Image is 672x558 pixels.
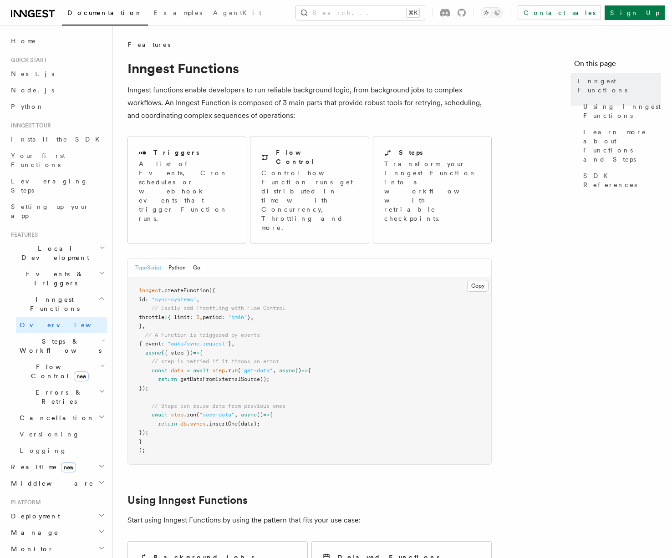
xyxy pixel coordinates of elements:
[7,317,107,459] div: Inngest Functions
[481,7,503,18] button: Toggle dark mode
[263,411,270,418] span: =>
[139,287,161,294] span: inngest
[152,305,285,311] span: // Easily add Throttling with Flow Control
[276,148,357,166] h2: Flow Control
[273,367,276,374] span: ,
[74,371,89,381] span: new
[139,447,145,453] span: );
[16,362,100,380] span: Flow Control
[16,388,99,406] span: Errors & Retries
[67,9,143,16] span: Documentation
[7,499,41,506] span: Platform
[11,86,54,94] span: Node.js
[234,411,238,418] span: ,
[61,462,76,472] span: new
[580,124,661,167] a: Learn more about Functions and Steps
[250,314,254,320] span: ,
[16,442,107,459] a: Logging
[196,411,199,418] span: (
[11,178,88,194] span: Leveraging Steps
[199,411,234,418] span: "save-data"
[203,314,222,320] span: period
[139,159,235,223] p: A list of Events, Cron schedules or webhook events that trigger Function runs.
[196,296,199,303] span: ,
[139,429,148,436] span: });
[11,36,36,46] span: Home
[231,340,234,347] span: ,
[583,102,661,120] span: Using Inngest Functions
[16,333,107,359] button: Steps & Workflows
[583,171,661,189] span: SDK References
[168,340,228,347] span: "auto/sync.request"
[238,421,260,427] span: (data);
[7,66,107,82] a: Next.js
[139,438,142,445] span: }
[399,148,423,157] h2: Steps
[578,76,661,95] span: Inngest Functions
[127,137,246,243] a: TriggersA list of Events, Cron schedules or webhook events that trigger Function runs.
[279,367,295,374] span: async
[11,152,65,168] span: Your first Functions
[135,259,161,277] button: TypeScript
[7,122,51,129] span: Inngest tour
[7,33,107,49] a: Home
[20,321,113,329] span: Overview
[384,159,482,223] p: Transform your Inngest Function into a workflow with retriable checkpoints.
[171,411,183,418] span: step
[11,70,54,77] span: Next.js
[148,3,208,25] a: Examples
[16,426,107,442] a: Versioning
[228,340,231,347] span: }
[580,167,661,193] a: SDK References
[153,148,199,157] h2: Triggers
[152,296,196,303] span: "sync-systems"
[11,136,105,143] span: Install the SDK
[296,5,425,20] button: Search...⌘K
[7,544,54,553] span: Monitor
[580,98,661,124] a: Using Inngest Functions
[7,508,107,524] button: Deployment
[7,173,107,198] a: Leveraging Steps
[164,314,168,320] span: :
[190,314,193,320] span: :
[7,56,47,64] span: Quick start
[7,541,107,557] button: Monitor
[7,479,94,488] span: Middleware
[270,411,273,418] span: {
[161,340,164,347] span: :
[183,411,196,418] span: .run
[158,376,177,382] span: return
[62,3,148,25] a: Documentation
[193,367,209,374] span: await
[152,367,168,374] span: const
[127,60,492,76] h1: Inngest Functions
[257,411,263,418] span: ()
[168,259,186,277] button: Python
[153,9,202,16] span: Examples
[152,403,285,409] span: // Steps can reuse data from previous ones
[152,411,168,418] span: await
[7,131,107,147] a: Install the SDK
[225,367,238,374] span: .run
[238,367,241,374] span: (
[7,147,107,173] a: Your first Functions
[11,203,89,219] span: Setting up your app
[7,459,107,475] button: Realtimenew
[7,244,99,262] span: Local Development
[16,410,107,426] button: Cancellation
[261,168,357,232] p: Control how Function runs get distributed in time with Concurrency, Throttling and more.
[574,58,661,73] h4: On this page
[193,350,199,356] span: =>
[142,323,145,329] span: ,
[228,314,247,320] span: "1min"
[373,137,492,243] a: StepsTransform your Inngest Function into a workflow with retriable checkpoints.
[241,411,257,418] span: async
[16,384,107,410] button: Errors & Retries
[127,494,248,507] a: Using Inngest Functions
[139,296,145,303] span: id
[187,421,190,427] span: .
[574,73,661,98] a: Inngest Functions
[158,421,177,427] span: return
[199,350,203,356] span: {
[16,317,107,333] a: Overview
